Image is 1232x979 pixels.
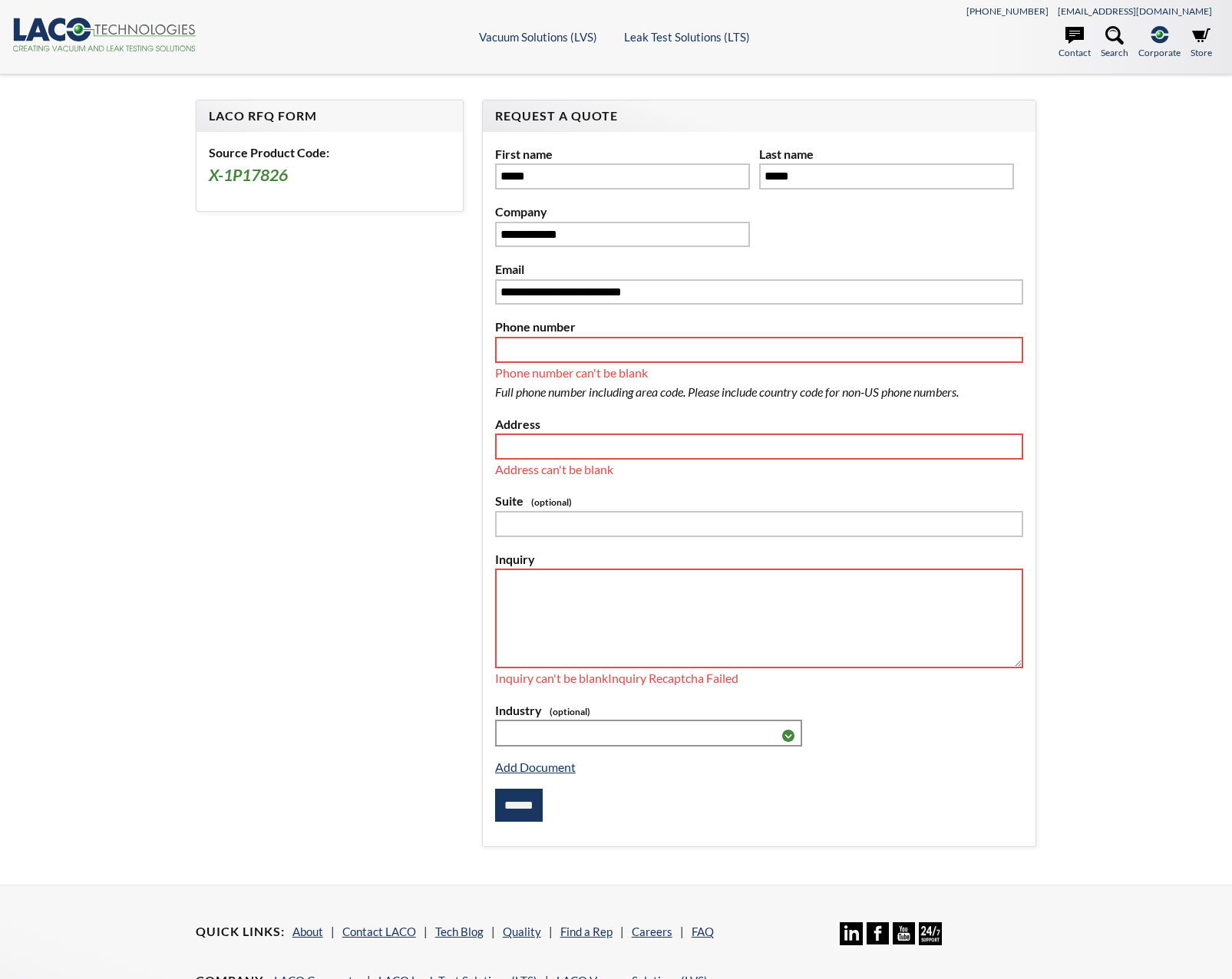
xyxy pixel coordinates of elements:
label: First name [495,144,750,164]
label: Address [495,414,1023,434]
span: Address can't be blank [495,462,613,476]
label: Phone number [495,317,1023,337]
a: [EMAIL_ADDRESS][DOMAIN_NAME] [1058,5,1212,17]
p: Full phone number including area code. Please include country code for non-US phone numbers. [495,382,1009,402]
span: Phone number can't be blank [495,365,648,380]
a: Search [1101,26,1128,60]
b: Source Product Code: [209,145,329,160]
a: Leak Test Solutions (LTS) [624,30,750,44]
span: Inquiry Recaptcha Failed [608,671,738,685]
h4: Quick Links [196,924,285,940]
label: Email [495,259,1023,279]
a: About [292,925,323,938]
h3: X-1P17826 [209,165,451,186]
img: 24/7 Support Icon [919,922,941,944]
a: Add Document [495,760,576,774]
label: Last name [759,144,1014,164]
a: Store [1191,26,1212,60]
a: Careers [632,925,672,938]
a: Vacuum Solutions (LVS) [479,30,597,44]
a: Tech Blog [435,925,484,938]
a: [PHONE_NUMBER] [966,5,1049,17]
label: Suite [495,491,1023,511]
a: FAQ [692,925,714,938]
h4: LACO RFQ Form [209,108,451,124]
h4: Request A Quote [495,108,1023,124]
label: Inquiry [495,549,1023,569]
label: Company [495,202,750,222]
span: Corporate [1138,45,1181,60]
a: Quality [503,925,541,938]
a: Find a Rep [560,925,613,938]
span: Inquiry can't be blank [495,671,608,685]
label: Industry [495,700,1023,720]
a: Contact LACO [342,925,416,938]
a: 24/7 Support [919,934,941,948]
a: Contact [1059,26,1091,60]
